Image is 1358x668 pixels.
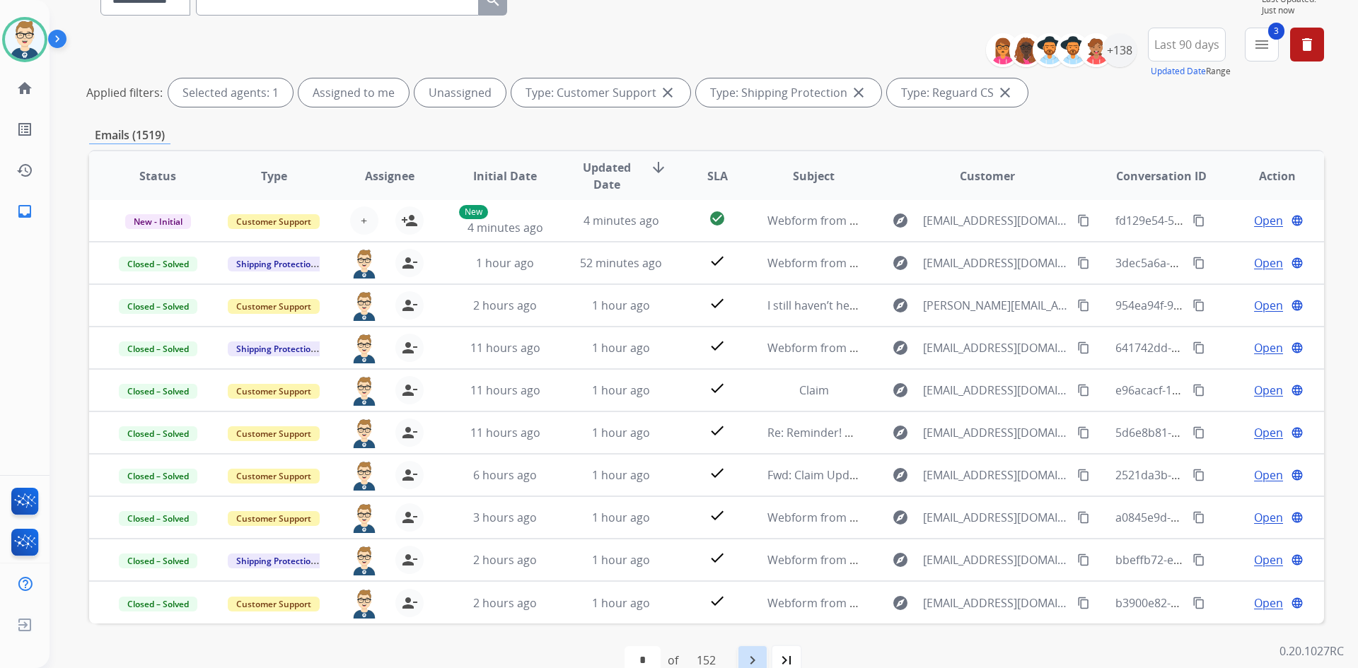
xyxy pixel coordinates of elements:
mat-icon: check [709,592,726,609]
button: 3 [1245,28,1279,61]
mat-icon: language [1291,299,1304,312]
span: 3 [1268,23,1284,40]
span: [EMAIL_ADDRESS][DOMAIN_NAME] [923,254,1069,271]
mat-icon: delete [1299,36,1316,53]
span: 11 hours ago [470,340,540,356]
mat-icon: content_copy [1077,553,1090,566]
mat-icon: person_remove [401,551,418,568]
mat-icon: explore [892,467,909,484]
div: Unassigned [414,78,506,107]
span: [PERSON_NAME][EMAIL_ADDRESS][DOMAIN_NAME] [923,297,1069,314]
span: [EMAIL_ADDRESS][DOMAIN_NAME] [923,339,1069,356]
mat-icon: content_copy [1192,299,1205,312]
span: Updated Date [575,159,639,193]
mat-icon: person_add [401,212,418,229]
span: b3900e82-abb7-4cd8-9b3d-1cb5f02d3bf9 [1115,595,1333,611]
mat-icon: person_remove [401,339,418,356]
mat-icon: content_copy [1192,257,1205,269]
span: Open [1254,424,1283,441]
span: Shipping Protection [228,553,325,568]
mat-icon: content_copy [1192,597,1205,609]
mat-icon: content_copy [1077,299,1090,312]
div: Type: Customer Support [511,78,690,107]
span: Initial Date [473,168,537,184]
img: agent-avatar [350,503,378,533]
mat-icon: person_remove [401,382,418,399]
div: Selected agents: 1 [168,78,293,107]
span: 2 hours ago [473,298,537,313]
mat-icon: check [709,337,726,354]
span: 11 hours ago [470,425,540,440]
mat-icon: language [1291,384,1304,397]
mat-icon: explore [892,551,909,568]
mat-icon: language [1291,553,1304,566]
img: avatar [5,20,45,59]
span: 1 hour ago [592,552,650,568]
div: Type: Reguard CS [887,78,1028,107]
span: Open [1254,339,1283,356]
span: Open [1254,551,1283,568]
span: 52 minutes ago [580,255,662,271]
span: Webform from [EMAIL_ADDRESS][DOMAIN_NAME] on [DATE] [767,213,1088,228]
div: Assigned to me [298,78,409,107]
mat-icon: language [1291,511,1304,524]
span: Customer Support [228,299,320,314]
mat-icon: language [1291,426,1304,439]
mat-icon: inbox [16,203,33,220]
span: Fwd: Claim Update [767,467,866,483]
span: Shipping Protection [228,257,325,271]
mat-icon: list_alt [16,121,33,138]
mat-icon: check [709,507,726,524]
img: agent-avatar [350,418,378,448]
mat-icon: content_copy [1077,214,1090,227]
span: Closed – Solved [119,384,197,399]
span: 1 hour ago [592,382,650,398]
mat-icon: content_copy [1077,469,1090,481]
mat-icon: content_copy [1192,426,1205,439]
p: New [459,205,488,219]
span: Open [1254,594,1283,611]
mat-icon: person_remove [401,424,418,441]
mat-icon: content_copy [1077,511,1090,524]
th: Action [1208,151,1324,201]
button: Last 90 days [1148,28,1226,61]
div: +138 [1103,33,1137,67]
span: Customer Support [228,214,320,229]
mat-icon: explore [892,212,909,229]
mat-icon: close [997,84,1014,101]
span: Customer Support [228,426,320,441]
img: agent-avatar [350,461,378,491]
span: Open [1254,212,1283,229]
span: Customer Support [228,597,320,611]
mat-icon: explore [892,339,909,356]
mat-icon: check [709,464,726,481]
p: Applied filters: [86,84,163,101]
mat-icon: content_copy [1192,214,1205,227]
span: New - Initial [125,214,191,229]
mat-icon: content_copy [1077,341,1090,354]
span: Customer Support [228,511,320,526]
span: [EMAIL_ADDRESS][DOMAIN_NAME] [923,594,1069,611]
span: Closed – Solved [119,341,197,356]
span: [EMAIL_ADDRESS][DOMAIN_NAME] [923,467,1069,484]
span: + [361,212,367,229]
span: Shipping Protection [228,341,325,356]
span: 2521da3b-2f14-453f-a763-76fd3d2a6603 [1115,467,1328,483]
mat-icon: history [16,162,33,179]
span: Customer Support [228,469,320,484]
span: bbeffb72-e5ee-4b8f-828e-d12fa7640131 [1115,552,1326,568]
span: Type [261,168,287,184]
mat-icon: person_remove [401,297,418,314]
mat-icon: person_remove [401,594,418,611]
mat-icon: language [1291,597,1304,609]
span: Webform from [EMAIL_ADDRESS][DOMAIN_NAME] on [DATE] [767,595,1088,611]
mat-icon: person_remove [401,509,418,526]
span: 641742dd-9f82-48ba-99f2-9ed1dc44321f [1115,340,1328,356]
mat-icon: content_copy [1077,597,1090,609]
mat-icon: check [709,252,726,269]
span: Assignee [365,168,414,184]
span: 1 hour ago [592,340,650,356]
span: 1 hour ago [592,298,650,313]
span: Claim [799,382,829,398]
span: Open [1254,509,1283,526]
